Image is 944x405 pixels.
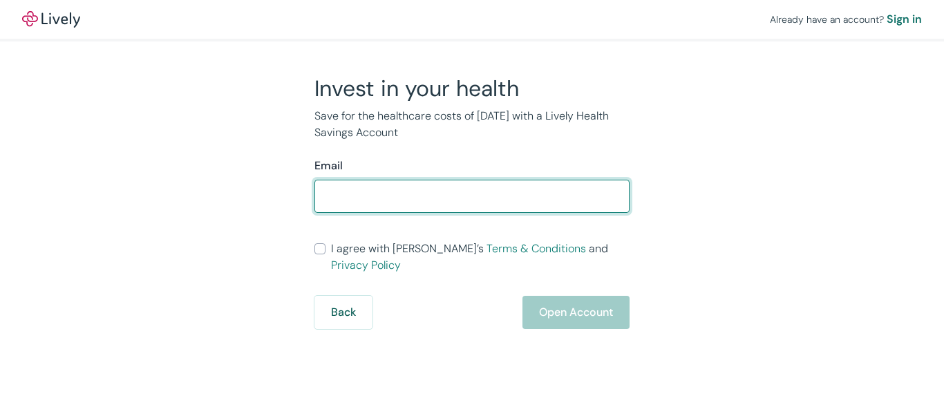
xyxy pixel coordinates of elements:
a: Sign in [887,11,922,28]
a: Terms & Conditions [487,241,586,256]
span: I agree with [PERSON_NAME]’s and [331,241,630,274]
label: Email [314,158,343,174]
img: Lively [22,11,80,28]
h2: Invest in your health [314,75,630,102]
a: LivelyLively [22,11,80,28]
a: Privacy Policy [331,258,401,272]
button: Back [314,296,372,329]
p: Save for the healthcare costs of [DATE] with a Lively Health Savings Account [314,108,630,141]
div: Already have an account? [770,11,922,28]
